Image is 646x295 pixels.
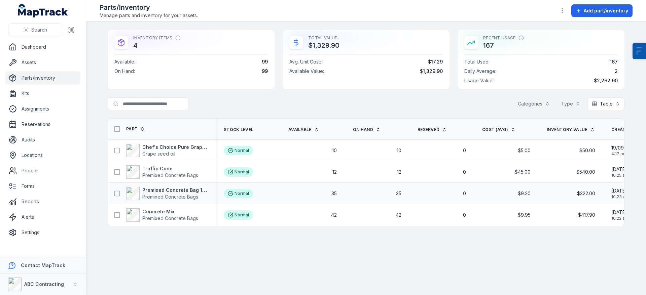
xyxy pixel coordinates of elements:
[463,169,466,175] span: 0
[142,172,198,178] span: Premixed Concrete Bags
[5,179,80,193] a: Forms
[418,127,439,132] span: Reserved
[332,147,337,154] span: 10
[5,149,80,162] a: Locations
[611,194,629,200] span: 10:23 am
[518,147,531,154] span: $5.00
[126,165,198,179] a: Traffic ConePremixed Concrete Bags
[463,212,466,218] span: 0
[464,58,490,65] span: Total Used :
[224,167,253,177] div: Normal
[126,187,208,200] a: Premixed Concrete Bag 15kgPremixed Concrete Bags
[5,102,80,116] a: Assignments
[100,12,198,19] span: Manage parts and inventory for your assets.
[142,194,198,200] span: Premixed Concrete Bags
[611,166,629,178] time: 18/09/2025, 10:25:36 am
[18,4,68,17] a: MapTrack
[5,210,80,224] a: Alerts
[557,97,585,110] button: Type
[5,195,80,208] a: Reports
[288,127,319,132] a: Available
[482,127,508,132] span: Cost (avg)
[611,209,629,216] span: [DATE]
[332,169,337,175] span: 12
[142,165,198,172] strong: Traffic Cone
[142,144,208,151] strong: Chef's Choice Pure Grapeseed Oil
[224,146,253,155] div: Normal
[397,169,401,175] span: 12
[547,127,595,132] a: Inventory Value
[289,58,321,65] span: Avg. Unit Cost :
[353,127,373,132] span: On hand
[464,68,496,75] span: Daily Average :
[5,71,80,85] a: Parts/Inventory
[224,210,253,220] div: Normal
[463,147,466,154] span: 0
[262,58,268,65] span: 99
[224,189,253,198] div: Normal
[587,97,624,110] button: Table
[142,151,175,157] span: Grape seed oil
[8,24,62,36] button: Search
[584,7,628,14] span: Add part/inventory
[126,208,198,222] a: Concrete MixPremixed Concrete Bags
[611,173,629,178] span: 10:25 am
[24,281,64,287] strong: ABC Contracting
[142,187,208,194] strong: Premixed Concrete Bag 15kg
[611,144,637,151] span: 19/09/2025
[464,77,494,84] span: Usage Value :
[142,215,198,221] span: Premixed Concrete Bags
[611,166,629,173] span: [DATE]
[5,133,80,146] a: Audits
[5,56,80,69] a: Assets
[126,126,138,132] span: Part
[577,190,595,197] span: $322.00
[142,208,198,215] strong: Concrete Mix
[224,127,253,132] span: Stock Level
[396,212,401,218] span: 42
[5,164,80,177] a: People
[547,127,587,132] span: Inventory Value
[482,127,515,132] a: Cost (avg)
[518,190,531,197] span: $9.20
[611,216,629,221] span: 10:22 am
[579,147,595,154] span: $50.00
[428,58,443,65] span: $17.29
[353,127,381,132] a: On hand
[611,187,629,194] span: [DATE]
[5,40,80,54] a: Dashboard
[571,4,633,17] button: Add part/inventory
[31,27,47,33] span: Search
[611,151,637,157] span: 4:17 pm
[289,68,324,75] span: Available Value :
[331,212,337,218] span: 42
[515,169,531,175] span: $45.00
[331,190,337,197] span: 35
[114,58,135,65] span: Available :
[397,147,401,154] span: 10
[615,68,618,75] span: 2
[126,126,145,132] a: Part
[21,262,65,268] strong: Contact MapTrack
[100,3,198,12] h2: Parts/Inventory
[576,169,595,175] span: $540.00
[513,97,554,110] button: Categories
[5,118,80,131] a: Reservations
[611,144,637,157] time: 19/09/2025, 4:17:17 pm
[611,209,629,221] time: 18/09/2025, 10:22:37 am
[578,212,595,218] span: $417.90
[5,226,80,239] a: Settings
[463,190,466,197] span: 0
[126,144,208,157] a: Chef's Choice Pure Grapeseed OilGrape seed oil
[5,87,80,100] a: Kits
[420,68,443,75] span: $1,329.90
[114,68,135,75] span: On Hand :
[418,127,447,132] a: Reserved
[396,190,401,197] span: 35
[611,127,644,132] span: Created Date
[610,58,618,65] span: 167
[611,187,629,200] time: 18/09/2025, 10:23:58 am
[594,77,618,84] span: $2,262.90
[262,68,268,75] span: 99
[518,212,531,218] span: $9.95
